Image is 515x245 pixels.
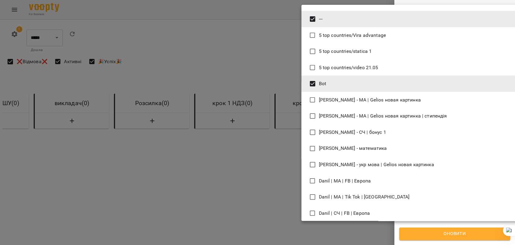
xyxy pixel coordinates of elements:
[319,64,378,71] span: 5 top countries/video 21.05
[319,96,421,104] span: [PERSON_NAME] - МА | Gelios новая картинка
[319,210,370,217] span: Danil | СЧ | FB | Европа
[319,32,386,39] span: 5 top countries/Vira advantage
[319,80,326,87] span: Bot
[319,145,387,152] span: [PERSON_NAME] - математика
[319,129,386,136] span: [PERSON_NAME] - СЧ | бонус 1
[319,48,372,55] span: 5 top countries/statica 1
[319,177,371,185] span: Danil | МА | FB | Европа
[319,193,410,201] span: Danil | МА | Tik Tok | [GEOGRAPHIC_DATA]
[319,112,447,120] span: [PERSON_NAME] - МА | Gelios новая картинка | стипендія
[319,161,434,168] span: [PERSON_NAME] - укр мова | Gelios новая картинка
[319,15,323,23] span: ---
